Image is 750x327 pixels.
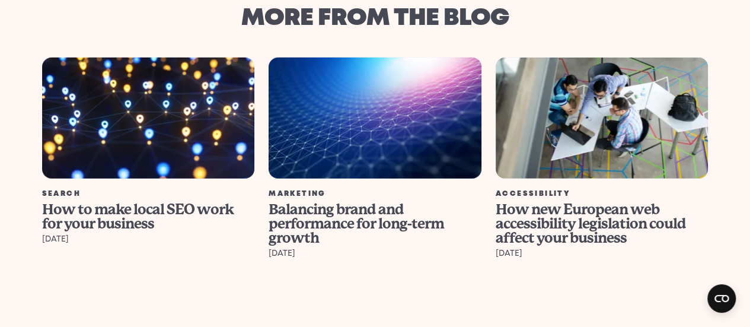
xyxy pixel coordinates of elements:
a: How to make local SEO work for your business Search How to make local SEO work for your business ... [35,58,262,259]
img: Balancing brand and performance for long-term growth [269,58,481,179]
a: Balancing brand and performance for long-term growth Marketing Balancing brand and performance fo... [261,58,489,259]
a: How new European web accessibility legislation could affect your business Accessibility How new E... [489,58,716,259]
div: [DATE] [496,247,708,259]
span: How to make local SEO work for your business [42,201,234,232]
div: Marketing [269,191,481,198]
img: How to make local SEO work for your business [42,58,255,179]
span: Balancing brand and performance for long-term growth [269,201,444,246]
div: [DATE] [269,247,481,259]
div: [DATE] [42,233,255,245]
h3: More from the blog [42,4,708,33]
span: How new European web accessibility legislation could affect your business [496,201,686,246]
img: How new European web accessibility legislation could affect your business [496,58,708,179]
div: Accessibility [496,191,708,198]
button: Open CMP widget [707,284,736,313]
div: Search [42,191,255,198]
